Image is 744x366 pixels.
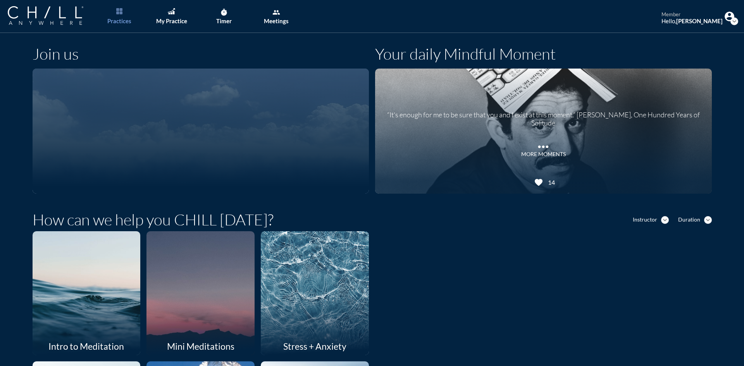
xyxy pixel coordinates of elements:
h1: How can we help you CHILL [DATE]? [33,210,274,229]
i: expand_more [730,17,738,25]
div: “It's enough for me to be sure that you and I exist at this moment.” [PERSON_NAME], One Hundred Y... [385,105,702,127]
i: favorite [534,178,543,187]
i: expand_more [704,216,712,224]
div: Instructor [633,217,657,223]
i: timer [220,9,228,16]
strong: [PERSON_NAME] [676,17,723,24]
img: Profile icon [725,12,734,21]
div: MORE MOMENTS [521,151,566,158]
i: more_horiz [536,139,551,151]
div: 14 [545,179,555,186]
a: Company Logo [8,6,99,26]
i: expand_more [661,216,669,224]
img: Company Logo [8,6,83,25]
div: Mini Meditations [146,337,255,355]
img: Graph [168,8,175,14]
div: Duration [678,217,700,223]
div: Timer [216,17,232,24]
h1: Your daily Mindful Moment [375,45,556,63]
div: Practices [107,17,131,24]
img: List [116,8,122,14]
div: Meetings [264,17,289,24]
div: Stress + Anxiety [261,337,369,355]
div: My Practice [156,17,187,24]
i: group [272,9,280,16]
h1: Join us [33,45,79,63]
div: Hello, [661,17,723,24]
div: Intro to Meditation [33,337,141,355]
div: member [661,12,723,18]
